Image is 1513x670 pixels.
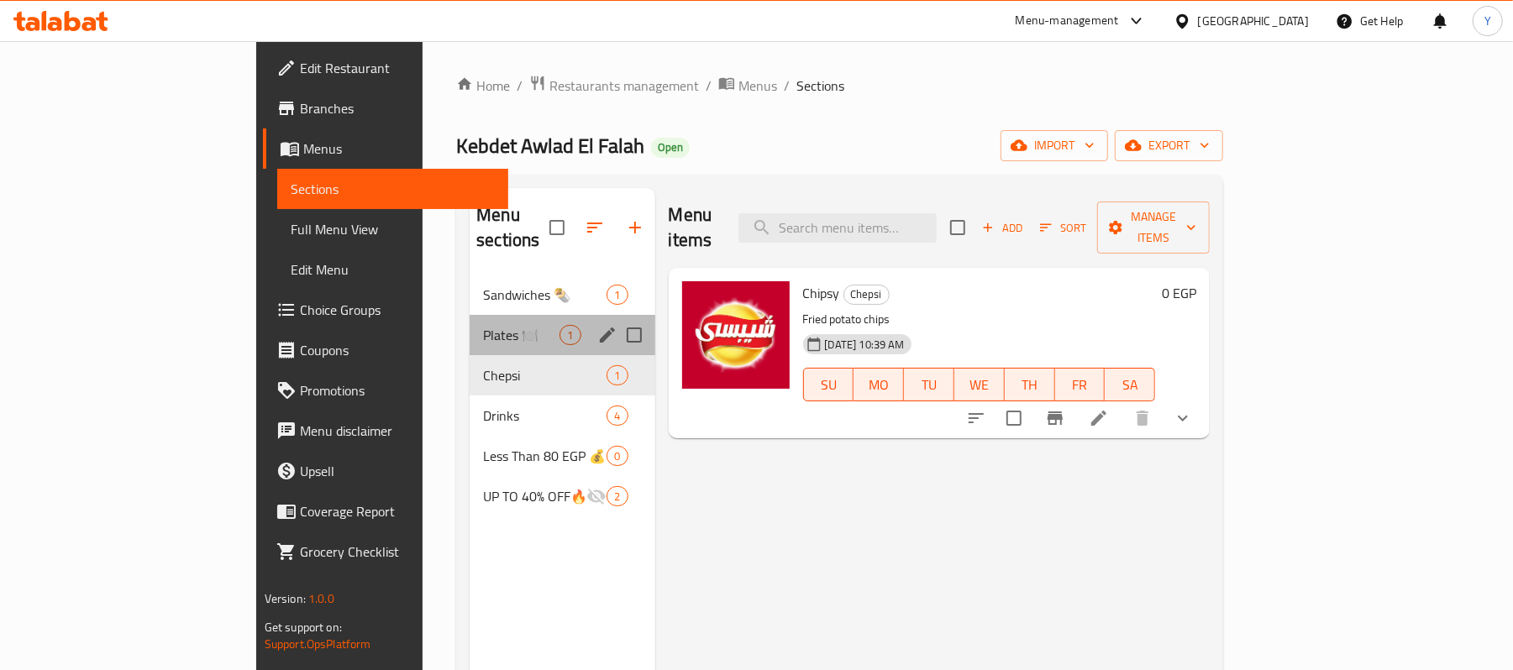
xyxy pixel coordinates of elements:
[980,218,1025,238] span: Add
[796,76,844,96] span: Sections
[470,275,654,315] div: Sandwiches 🌯1
[300,98,496,118] span: Branches
[956,398,996,438] button: sort-choices
[308,588,334,610] span: 1.0.0
[483,365,607,385] span: Chepsi
[1111,207,1196,249] span: Manage items
[470,476,654,516] div: UP TO 40% OFF🔥2
[669,202,719,253] h2: Menu items
[517,76,523,96] li: /
[607,285,628,305] div: items
[277,209,509,249] a: Full Menu View
[718,75,777,97] a: Menus
[607,365,628,385] div: items
[843,285,890,305] div: Chepsi
[1128,135,1210,156] span: export
[291,179,496,199] span: Sections
[607,489,627,505] span: 2
[1001,130,1108,161] button: import
[263,330,509,370] a: Coupons
[470,436,654,476] div: Less Than 80 EGP 💰0
[1163,398,1203,438] button: show more
[1029,215,1097,241] span: Sort items
[975,215,1029,241] span: Add item
[1105,368,1155,401] button: SA
[300,461,496,481] span: Upsell
[1036,215,1090,241] button: Sort
[1005,368,1055,401] button: TH
[303,139,496,159] span: Menus
[803,368,854,401] button: SU
[277,249,509,290] a: Edit Menu
[996,400,1032,436] span: Select to update
[559,325,581,345] div: items
[784,76,790,96] li: /
[1115,130,1223,161] button: export
[1055,368,1106,401] button: FR
[483,285,607,305] div: Sandwiches 🌯
[265,588,306,610] span: Version:
[1162,281,1196,305] h6: 0 EGP
[1062,373,1099,397] span: FR
[263,48,509,88] a: Edit Restaurant
[615,207,655,248] button: Add section
[682,281,790,389] img: Chipsy
[300,300,496,320] span: Choice Groups
[263,88,509,128] a: Branches
[1173,408,1193,428] svg: Show Choices
[263,411,509,451] a: Menu disclaimer
[483,406,607,426] span: Drinks
[803,280,840,306] span: Chipsy
[607,368,627,384] span: 1
[483,446,607,466] span: Less Than 80 EGP 💰
[470,355,654,395] div: Chepsi1
[1198,12,1309,30] div: [GEOGRAPHIC_DATA]
[263,531,509,572] a: Grocery Checklist
[291,219,496,239] span: Full Menu View
[1111,373,1148,397] span: SA
[263,128,509,169] a: Menus
[738,213,937,243] input: search
[300,340,496,360] span: Coupons
[954,368,1005,401] button: WE
[263,491,509,531] a: Coverage Report
[651,138,690,158] div: Open
[456,75,1223,97] nav: breadcrumb
[651,140,690,154] span: Open
[483,486,586,506] span: UP TO 40% OFF🔥
[483,325,559,345] span: Plates 🍽️
[291,259,496,280] span: Edit Menu
[818,337,911,353] span: [DATE] 10:39 AM
[263,370,509,411] a: Promotions
[470,395,654,436] div: Drinks4
[607,406,628,426] div: items
[1016,11,1119,31] div: Menu-management
[607,287,627,303] span: 1
[300,501,496,521] span: Coverage Report
[263,290,509,330] a: Choice Groups
[860,373,897,397] span: MO
[811,373,848,397] span: SU
[904,368,954,401] button: TU
[575,207,615,248] span: Sort sections
[549,76,699,96] span: Restaurants management
[265,616,342,638] span: Get support on:
[1484,12,1491,30] span: Y
[607,446,628,466] div: items
[470,315,654,355] div: Plates 🍽️1edit
[595,322,620,348] button: edit
[476,202,549,253] h2: Menu sections
[803,309,1156,330] p: Fried potato chips
[607,486,628,506] div: items
[529,75,699,97] a: Restaurants management
[1040,218,1086,238] span: Sort
[607,448,627,464] span: 0
[1011,373,1048,397] span: TH
[844,285,889,304] span: Chepsi
[265,633,371,655] a: Support.OpsPlatform
[560,327,580,343] span: 1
